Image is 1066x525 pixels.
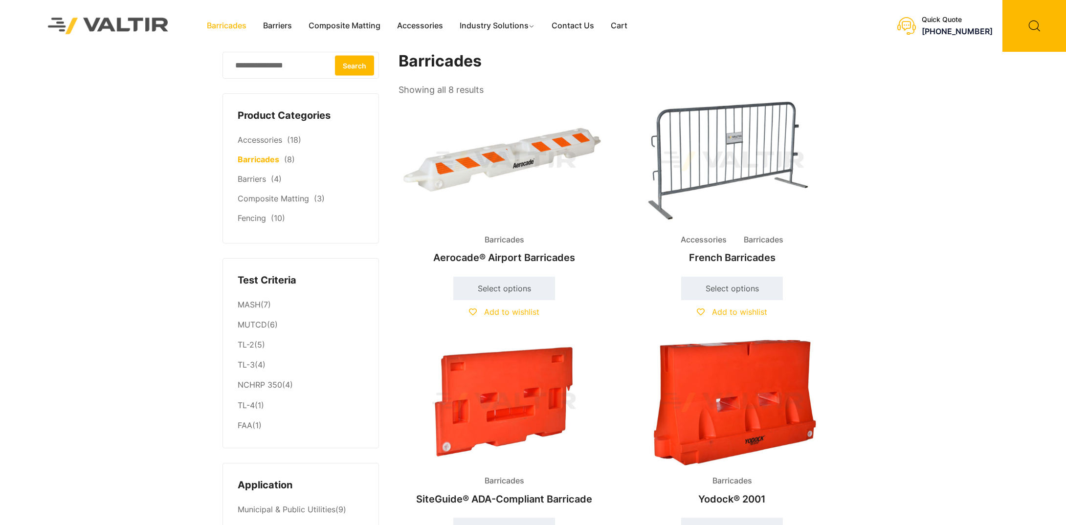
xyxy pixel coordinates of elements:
[238,295,364,315] li: (7)
[238,194,309,203] a: Composite Matting
[238,315,364,335] li: (6)
[199,19,255,33] a: Barricades
[922,16,993,24] div: Quick Quote
[477,474,532,488] span: Barricades
[238,500,364,520] li: (9)
[705,474,759,488] span: Barricades
[626,488,838,510] h2: Yodock® 2001
[238,375,364,395] li: (4)
[35,5,181,46] img: Valtir Rentals
[238,416,364,433] li: (1)
[238,154,279,164] a: Barricades
[626,339,838,510] a: BarricadesYodock® 2001
[238,395,364,416] li: (1)
[271,174,282,184] span: (4)
[238,400,255,410] a: TL-4
[238,380,282,390] a: NCHRP 350
[238,109,364,123] h4: Product Categories
[238,360,255,370] a: TL-3
[335,55,374,75] button: Search
[287,135,301,145] span: (18)
[451,19,544,33] a: Industry Solutions
[626,98,838,268] a: Accessories BarricadesFrench Barricades
[712,307,767,317] span: Add to wishlist
[238,420,252,430] a: FAA
[238,320,267,329] a: MUTCD
[399,339,610,510] a: BarricadesSiteGuide® ADA-Compliant Barricade
[300,19,389,33] a: Composite Matting
[238,174,266,184] a: Barriers
[453,277,555,300] a: Select options for “Aerocade® Airport Barricades”
[399,247,610,268] h2: Aerocade® Airport Barricades
[284,154,295,164] span: (8)
[626,247,838,268] h2: French Barricades
[314,194,325,203] span: (3)
[399,98,610,268] a: BarricadesAerocade® Airport Barricades
[399,82,484,98] p: Showing all 8 results
[389,19,451,33] a: Accessories
[681,277,783,300] a: Select options for “French Barricades”
[238,135,282,145] a: Accessories
[736,233,791,247] span: Barricades
[697,307,767,317] a: Add to wishlist
[543,19,602,33] a: Contact Us
[238,340,254,350] a: TL-2
[469,307,539,317] a: Add to wishlist
[477,233,532,247] span: Barricades
[602,19,636,33] a: Cart
[238,355,364,375] li: (4)
[673,233,734,247] span: Accessories
[238,213,266,223] a: Fencing
[255,19,300,33] a: Barriers
[238,273,364,288] h4: Test Criteria
[238,478,364,493] h4: Application
[238,335,364,355] li: (5)
[399,52,839,71] h1: Barricades
[271,213,285,223] span: (10)
[922,26,993,36] a: [PHONE_NUMBER]
[484,307,539,317] span: Add to wishlist
[238,300,261,309] a: MASH
[399,488,610,510] h2: SiteGuide® ADA-Compliant Barricade
[238,504,335,514] a: Municipal & Public Utilities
